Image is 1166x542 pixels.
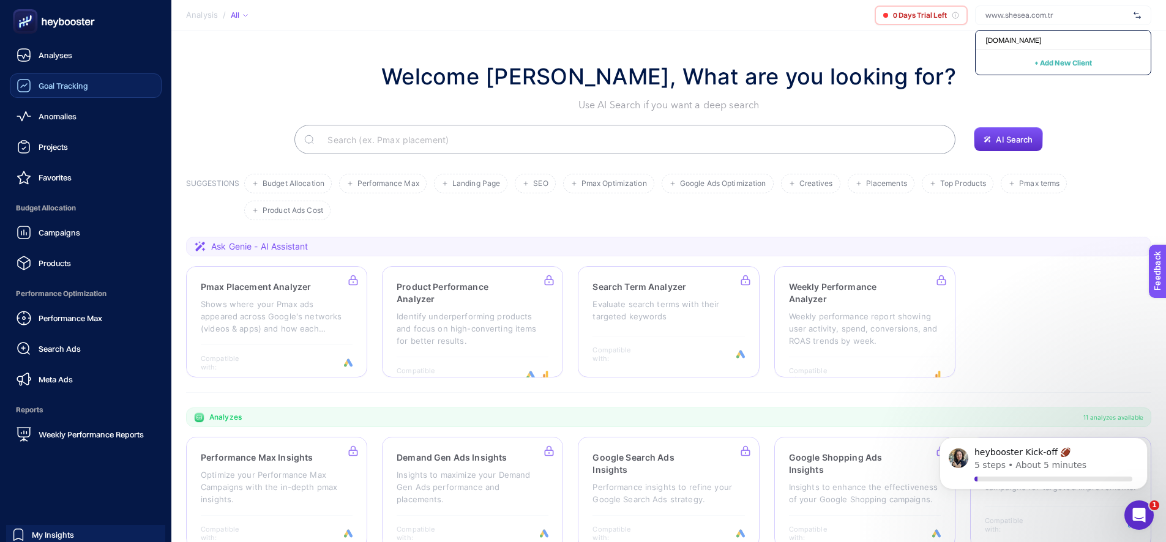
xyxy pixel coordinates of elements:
span: Placements [866,179,907,188]
span: AI Search [996,135,1033,144]
span: Top Products [940,179,986,188]
span: Analysis [186,10,218,20]
a: Goal Tracking [10,73,162,98]
span: Favorites [39,173,72,182]
span: Budget Allocation [263,179,324,188]
a: Products [10,251,162,275]
span: Performance Max [39,313,102,323]
button: AI Search [974,127,1042,152]
a: Projects [10,135,162,159]
h1: Welcome [PERSON_NAME], What are you looking for? [381,60,956,93]
span: Products [39,258,71,268]
a: Anomalies [10,104,162,128]
div: All [231,10,248,20]
span: Campaigns [39,228,80,237]
img: svg%3e [1134,9,1141,21]
iframe: Intercom notifications message [921,423,1166,509]
span: [DOMAIN_NAME] [985,35,1042,45]
p: Use AI Search if you want a deep search [381,98,956,113]
input: www.shesea.com.tr [985,10,1129,20]
a: Analyses [10,43,162,67]
span: 1 [1149,500,1159,510]
span: My Insights [32,530,74,540]
a: Search Ads [10,336,162,361]
a: Performance Max [10,306,162,330]
h3: SUGGESTIONS [186,179,239,220]
span: Creatives [799,179,833,188]
span: Ask Genie - AI Assistant [211,240,308,253]
span: Weekly Performance Reports [39,429,144,439]
span: Analyses [39,50,72,60]
iframe: Intercom live chat [1124,500,1154,530]
button: + Add New Client [1034,55,1092,70]
a: Favorites [10,165,162,190]
span: Performance Optimization [10,281,162,306]
a: Campaigns [10,220,162,245]
span: Feedback [7,4,47,13]
span: Search Ads [39,344,81,354]
span: Budget Allocation [10,196,162,220]
a: Search Term AnalyzerEvaluate search terms with their targeted keywordsCompatible with: [578,266,759,377]
a: Meta Ads [10,367,162,392]
span: Anomalies [39,111,77,121]
input: Search [318,122,946,157]
span: Landing Page [452,179,500,188]
span: Goal Tracking [39,81,88,91]
span: Meta Ads [39,374,73,384]
span: + Add New Client [1034,58,1092,67]
span: Pmax Optimization [581,179,647,188]
span: SEO [533,179,548,188]
a: Weekly Performance Reports [10,422,162,447]
span: Product Ads Cost [263,206,323,215]
a: Pmax Placement AnalyzerShows where your Pmax ads appeared across Google's networks (videos & apps... [186,266,367,377]
span: Analyzes [209,412,242,422]
span: Pmax terms [1019,179,1059,188]
a: Weekly Performance AnalyzerWeekly performance report showing user activity, spend, conversions, a... [774,266,955,377]
span: 11 analyzes available [1083,412,1143,422]
span: / [223,10,226,20]
span: Reports [10,398,162,422]
a: Product Performance AnalyzerIdentify underperforming products and focus on high-converting items ... [382,266,563,377]
span: Performance Max [357,179,419,188]
span: Projects [39,142,68,152]
span: 0 Days Trial Left [893,10,947,20]
span: Google Ads Optimization [680,179,766,188]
